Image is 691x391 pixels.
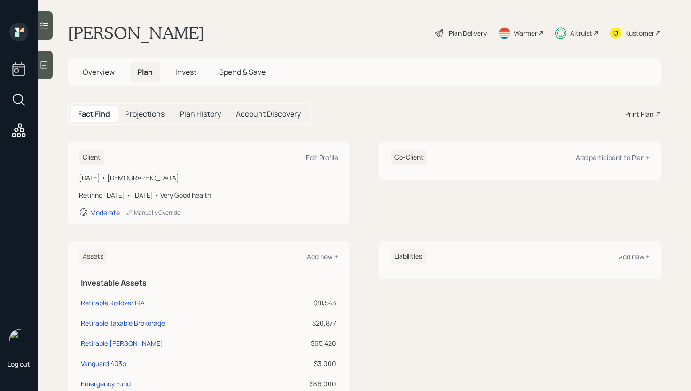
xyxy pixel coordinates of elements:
div: Moderate [90,208,120,217]
h6: Liabilities [391,249,426,264]
div: $36,000 [274,379,337,389]
h1: [PERSON_NAME] [68,23,204,43]
div: Warmer [514,28,537,38]
h5: Investable Assets [81,279,336,287]
h6: Client [79,150,104,165]
div: Vanguard 403b [81,359,126,368]
h6: Co-Client [391,150,427,165]
div: Emergency Fund [81,379,131,389]
div: $20,877 [274,318,337,328]
div: Retirable [PERSON_NAME] [81,338,163,348]
div: [DATE] • [DEMOGRAPHIC_DATA] [79,173,338,183]
img: retirable_logo.png [9,329,28,348]
div: Kustomer [625,28,654,38]
h5: Account Discovery [236,110,301,119]
span: Invest [175,67,196,77]
span: Plan [137,67,153,77]
div: Add new + [307,252,338,261]
h6: Assets [79,249,107,264]
h5: Projections [125,110,165,119]
div: Add new + [619,252,650,261]
h5: Plan History [180,110,221,119]
span: Spend & Save [219,67,266,77]
span: Overview [83,67,115,77]
div: Log out [8,359,30,368]
h5: Fact Find [78,110,110,119]
div: Add participant to Plan + [576,153,650,162]
div: Retirable Rollover IRA [81,298,145,308]
div: $81,543 [274,298,337,308]
div: Edit Profile [306,153,338,162]
div: Retiring [DATE] • [DATE] • Very Good health [79,190,338,200]
div: $65,420 [274,338,337,348]
div: Retirable Taxable Brokerage [81,318,165,328]
div: Print Plan [625,109,653,119]
div: Altruist [570,28,592,38]
div: Manually Override [126,208,181,216]
div: Plan Delivery [449,28,487,38]
div: $3,000 [274,359,337,368]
